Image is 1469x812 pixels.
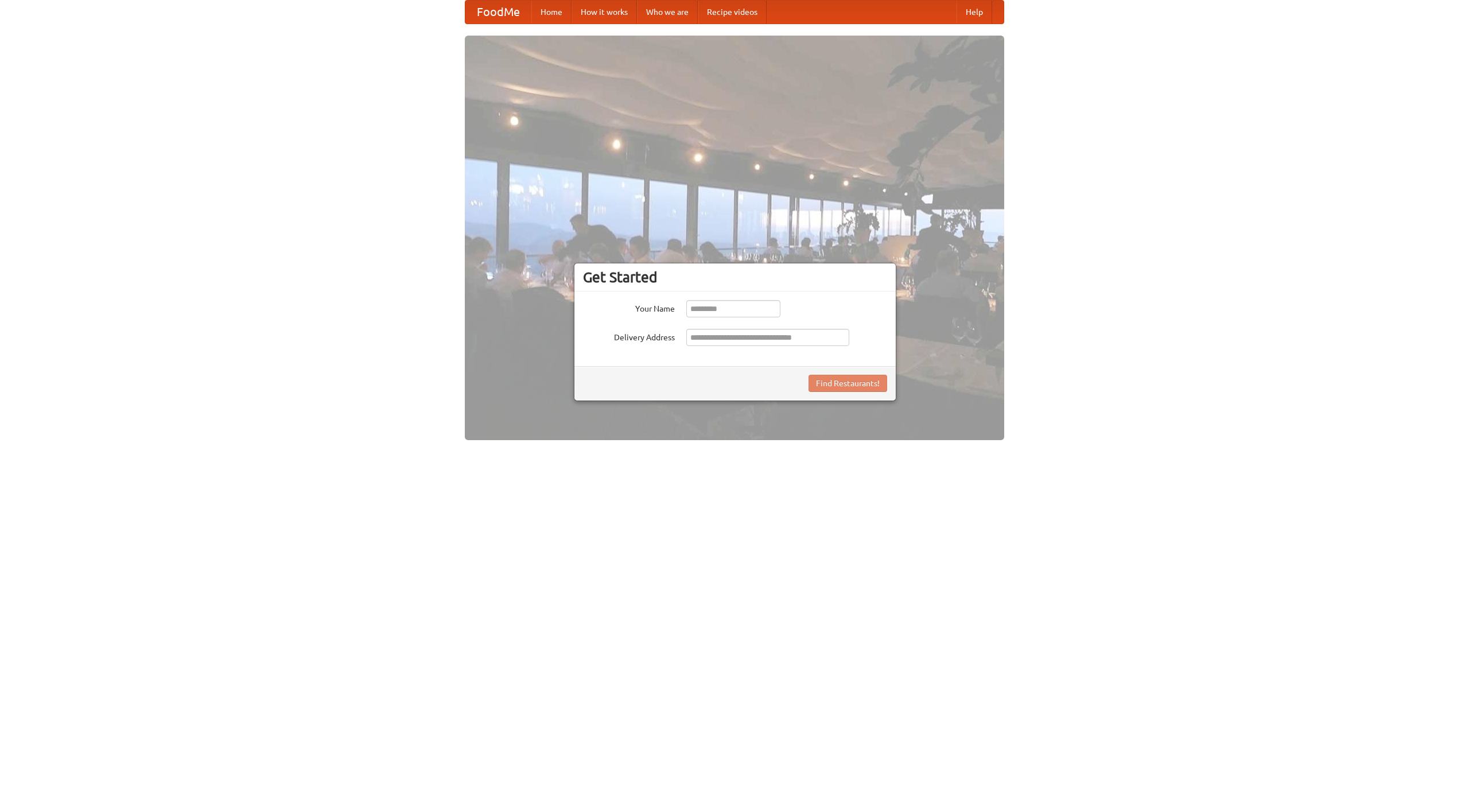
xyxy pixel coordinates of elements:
a: Who we are [637,1,698,24]
label: Your Name [583,300,675,314]
h3: Get Started [583,269,887,286]
a: FoodMe [465,1,531,24]
a: Recipe videos [698,1,767,24]
label: Delivery Address [583,329,675,343]
button: Find Restaurants! [809,375,887,392]
a: How it works [572,1,637,24]
a: Home [531,1,572,24]
a: Help [957,1,992,24]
